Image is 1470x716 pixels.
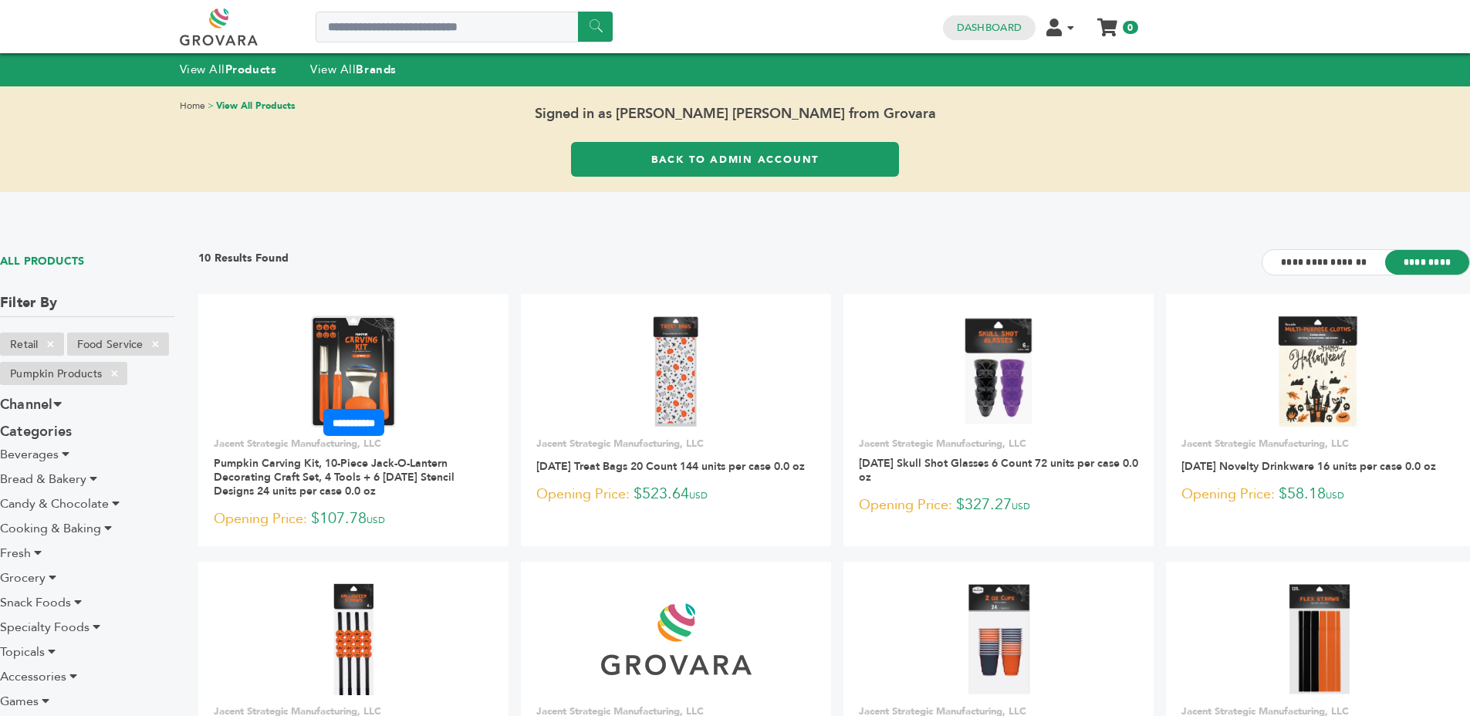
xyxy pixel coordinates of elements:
[957,21,1022,35] a: Dashboard
[143,335,168,353] span: ×
[356,62,396,77] strong: Brands
[1181,459,1436,474] a: [DATE] Novelty Drinkware 16 units per case 0.0 oz
[1123,21,1137,34] span: 0
[1278,316,1358,427] img: Halloween Novelty Drinkware 16 units per case 0.0 oz
[689,489,708,502] span: USD
[859,495,952,515] span: Opening Price:
[102,364,127,383] span: ×
[225,62,276,77] strong: Products
[536,483,816,506] p: $523.64
[311,316,396,427] img: Pumpkin Carving Kit, 10-Piece Jack-O-Lantern Decorating Craft Set, 4 Tools + 6 Halloween Stencil ...
[536,437,816,451] p: Jacent Strategic Manufacturing, LLC
[1012,500,1030,512] span: USD
[216,100,296,112] a: View All Products
[653,316,699,427] img: Halloween Treat Bags 20 Count 144 units per case 0.0 oz
[859,437,1138,451] p: Jacent Strategic Manufacturing, LLC
[1286,583,1350,694] img: Halloween Flex Straws 125 Count 96 units per case 0.0 oz
[180,62,277,77] a: View AllProducts
[1098,14,1116,30] a: My Cart
[1181,484,1275,505] span: Opening Price:
[208,100,214,112] span: >
[966,583,1031,694] img: Halloween Mini Party Cups 24 Count 48 units per case 0.0 oz
[214,508,307,529] span: Opening Price:
[859,456,1138,485] a: [DATE] Skull Shot Glasses 6 Count 72 units per case 0.0 oz
[214,508,493,531] p: $107.78
[214,437,493,451] p: Jacent Strategic Manufacturing, LLC
[198,251,289,275] h3: 10 Results Found
[1181,483,1455,506] p: $58.18
[601,603,752,675] img: Halloween Multi-Purpose Reusable Cloths 2 Count 0 units per case 0.0 oz
[333,583,373,694] img: Halloween Straws 72 units per case 0.0 oz
[310,62,397,77] a: View AllBrands
[67,333,169,356] li: Food Service
[180,100,205,112] a: Home
[536,484,630,505] span: Opening Price:
[1181,437,1455,451] p: Jacent Strategic Manufacturing, LLC
[859,494,1138,517] p: $327.27
[964,316,1033,427] img: Halloween Skull Shot Glasses 6 Count 72 units per case 0.0 oz
[367,514,385,526] span: USD
[571,142,899,177] a: Back to Admin Account
[38,335,63,353] span: ×
[214,456,455,498] a: Pumpkin Carving Kit, 10-Piece Jack-O-Lantern Decorating Craft Set, 4 Tools + 6 [DATE] Stencil Des...
[316,12,613,42] input: Search a product or brand...
[536,459,805,474] a: [DATE] Treat Bags 20 Count 144 units per case 0.0 oz
[1326,489,1344,502] span: USD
